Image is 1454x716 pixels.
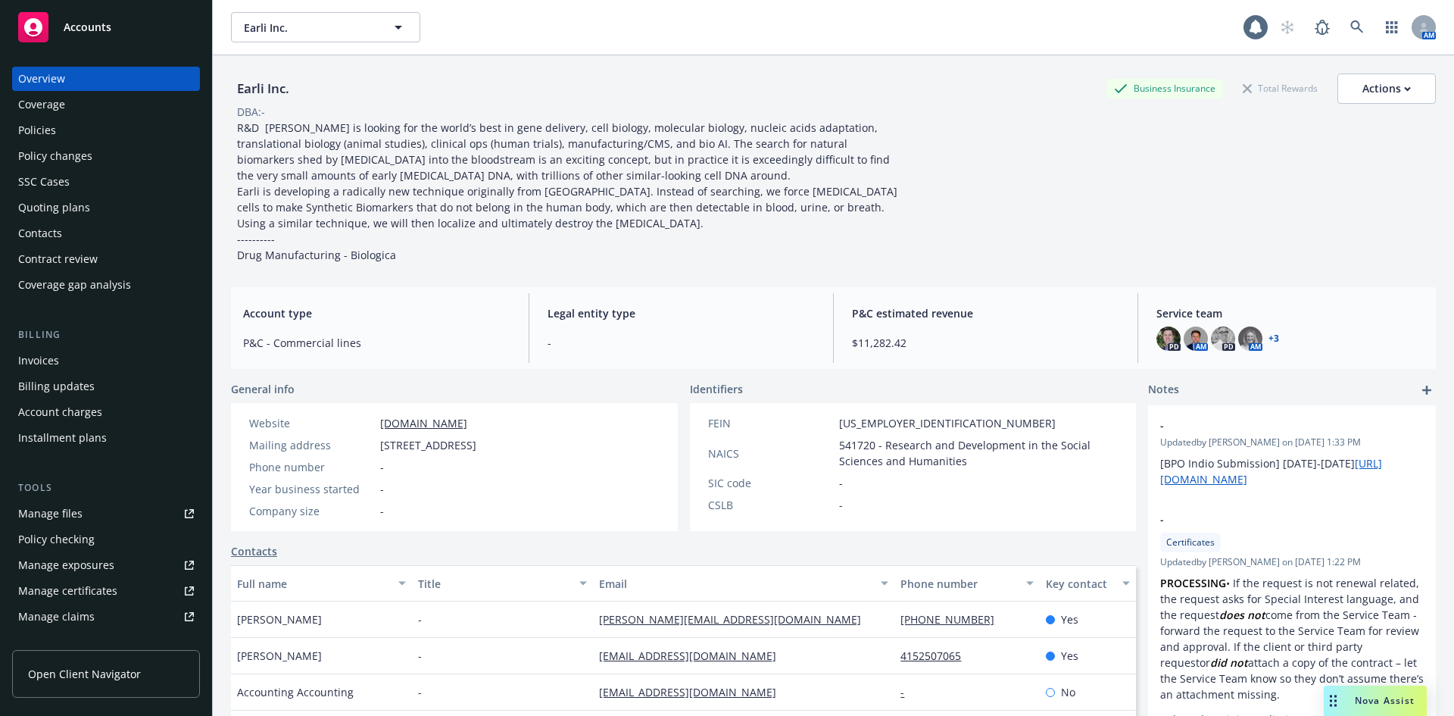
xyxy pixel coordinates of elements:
[690,381,743,397] span: Identifiers
[839,475,843,491] span: -
[1377,12,1407,42] a: Switch app
[1156,327,1181,351] img: photo
[231,565,412,602] button: Full name
[418,684,422,700] span: -
[1219,608,1265,622] em: does not
[12,92,200,117] a: Coverage
[418,611,422,627] span: -
[12,579,200,603] a: Manage certificates
[1106,79,1223,98] div: Business Insurance
[18,502,83,526] div: Manage files
[237,648,322,664] span: [PERSON_NAME]
[1211,327,1235,351] img: photo
[12,221,200,245] a: Contacts
[900,612,1006,627] a: [PHONE_NUMBER]
[12,327,200,342] div: Billing
[231,79,295,98] div: Earli Inc.
[900,576,1016,592] div: Phone number
[599,612,873,627] a: [PERSON_NAME][EMAIL_ADDRESS][DOMAIN_NAME]
[1337,73,1436,104] button: Actions
[18,92,65,117] div: Coverage
[18,630,89,655] div: Manage BORs
[18,400,102,424] div: Account charges
[18,579,117,603] div: Manage certificates
[380,481,384,497] span: -
[12,630,200,655] a: Manage BORs
[1166,536,1215,549] span: Certificates
[231,543,277,559] a: Contacts
[839,437,1119,469] span: 541720 - Research and Development in the Social Sciences and Humanities
[243,305,510,321] span: Account type
[1324,686,1427,716] button: Nova Assist
[12,502,200,526] a: Manage files
[12,527,200,552] a: Policy checking
[1355,694,1415,707] span: Nova Assist
[1160,417,1384,433] span: -
[244,20,375,36] span: Earli Inc.
[900,685,916,699] a: -
[12,426,200,450] a: Installment plans
[12,400,200,424] a: Account charges
[249,481,374,497] div: Year business started
[708,497,833,513] div: CSLB
[12,553,200,577] a: Manage exposures
[18,118,56,142] div: Policies
[1268,334,1279,343] a: +3
[1324,686,1343,716] div: Drag to move
[237,576,389,592] div: Full name
[12,67,200,91] a: Overview
[1061,611,1078,627] span: Yes
[1148,381,1179,399] span: Notes
[12,480,200,496] div: Tools
[593,565,894,602] button: Email
[237,120,900,262] span: R&D [PERSON_NAME] is looking for the world’s best in gene delivery, cell biology, molecular biolo...
[12,144,200,168] a: Policy changes
[418,576,570,592] div: Title
[231,381,295,397] span: General info
[1040,565,1136,602] button: Key contact
[231,12,420,42] button: Earli Inc.
[18,170,70,194] div: SSC Cases
[599,685,788,699] a: [EMAIL_ADDRESS][DOMAIN_NAME]
[18,273,131,297] div: Coverage gap analysis
[1272,12,1303,42] a: Start snowing
[18,374,95,399] div: Billing updates
[249,459,374,475] div: Phone number
[18,195,90,220] div: Quoting plans
[1046,576,1113,592] div: Key contact
[852,305,1119,321] span: P&C estimated revenue
[1061,684,1075,700] span: No
[1342,12,1372,42] a: Search
[708,475,833,491] div: SIC code
[18,349,59,373] div: Invoices
[18,605,95,629] div: Manage claims
[12,118,200,142] a: Policies
[1418,381,1436,399] a: add
[237,611,322,627] span: [PERSON_NAME]
[12,6,200,48] a: Accounts
[708,446,833,461] div: NAICS
[18,247,98,271] div: Contract review
[249,437,374,453] div: Mailing address
[64,21,111,33] span: Accounts
[839,415,1056,431] span: [US_EMPLOYER_IDENTIFICATION_NUMBER]
[18,144,92,168] div: Policy changes
[894,565,1039,602] button: Phone number
[418,648,422,664] span: -
[1160,455,1424,487] p: [BPO Indio Submission] [DATE]-[DATE]
[249,415,374,431] div: Website
[18,426,107,450] div: Installment plans
[12,195,200,220] a: Quoting plans
[380,459,384,475] span: -
[599,649,788,663] a: [EMAIL_ADDRESS][DOMAIN_NAME]
[412,565,593,602] button: Title
[12,374,200,399] a: Billing updates
[28,666,141,682] span: Open Client Navigator
[1160,575,1424,702] p: • If the request is not renewal related, the request asks for Special Interest language, and the ...
[380,416,467,430] a: [DOMAIN_NAME]
[599,576,872,592] div: Email
[18,527,95,552] div: Policy checking
[1184,327,1208,351] img: photo
[1156,305,1424,321] span: Service team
